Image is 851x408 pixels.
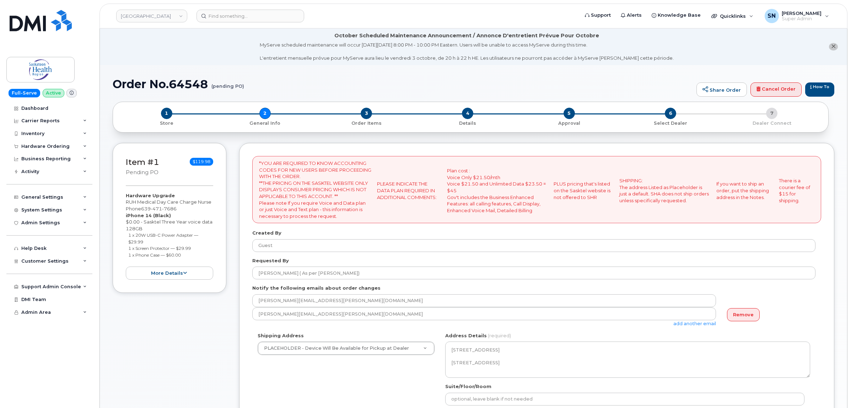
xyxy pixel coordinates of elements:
[716,181,773,200] p: If you want to ship an order, put the shipping address in the Notes.
[252,257,289,264] label: Requested By
[161,108,172,119] span: 1
[252,267,815,279] input: Example: John Smith
[447,167,548,214] p: Plan cost : Voice Only $21.50/mth Voice $21.50 and Unlimited Data $23.50 = $45 Gov't includes the...
[377,181,441,200] p: PLEASE INDICATE THE DATA PLAN REQUIRED IN ADDITIONAL COMMENTS:
[623,120,718,127] p: Select Dealer
[518,119,620,127] a: 5 Approval
[128,252,181,258] small: 1 x Phone Case — $60.00
[620,119,721,127] a: 6 Select Dealer
[445,393,804,406] input: optional, leave blank if not needed
[619,177,711,204] p: SHIPPING: The address Listed as Placeholder is just a default. SHA does not ship orders unless sp...
[564,108,575,119] span: 5
[162,206,177,211] span: 7686
[673,321,716,326] a: add another email
[252,307,716,320] input: Example: john@appleseed.com
[445,383,491,390] label: Suite/Floor/Room
[126,267,213,280] button: more details
[128,232,198,245] small: 1 x 20W USB-C Power Adapter — $29.99
[258,332,304,339] label: Shipping Address
[319,120,414,127] p: Order Items
[126,157,159,167] a: Item #1
[805,82,834,97] a: How To
[779,177,814,204] p: There is a courier fee of $15 for shipping.
[259,160,371,219] p: *YOU ARE REQUIRED TO KNOW ACCOUNTING CODES FOR NEW USERS BEFORE PROCEEDING WITH THE ORDER. **THE ...
[696,82,747,97] a: Share Order
[151,206,162,211] span: 471
[334,32,599,39] div: October Scheduled Maintenance Announcement / Annonce D'entretient Prévue Pour Octobre
[260,42,674,61] div: MyServe scheduled maintenance will occur [DATE][DATE] 8:00 PM - 10:00 PM Eastern. Users will be u...
[665,108,676,119] span: 6
[126,169,158,176] small: pending PO
[264,345,409,351] span: PLACEHOLDER - Device Will Be Available for Pickup at Dealer
[829,43,838,50] button: close notification
[750,82,802,97] a: Cancel Order
[258,342,434,355] a: PLACEHOLDER - Device Will Be Available for Pickup at Dealer
[126,213,171,218] strong: iPhone 14 (Black)
[128,246,191,251] small: 1 x Screen Protector — $29.99
[445,332,487,339] label: Address Details
[316,119,417,127] a: 3 Order Items
[417,119,518,127] a: 4 Details
[252,230,281,236] label: Created By
[252,285,381,291] label: Notify the following emails about order changes
[420,120,516,127] p: Details
[445,342,810,378] textarea: [STREET_ADDRESS]
[211,78,244,89] small: (pending PO)
[122,120,211,127] p: Store
[126,192,213,280] div: RUH Medical Day Care Charge Nurse Phone $0.00 - Sasktel Three Year voice data 128GB
[113,78,693,90] h1: Order No.64548
[119,119,214,127] a: 1 Store
[141,206,177,211] span: 639
[554,181,614,200] p: PLUS pricing that's listed on the Sasktel website is not offered to SHR
[727,308,760,321] a: Remove
[521,120,617,127] p: Approval
[190,158,213,166] span: $119.98
[252,294,716,307] input: Example: john@appleseed.com
[126,193,175,198] strong: Hardware Upgrade
[488,333,511,338] span: (required)
[462,108,473,119] span: 4
[361,108,372,119] span: 3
